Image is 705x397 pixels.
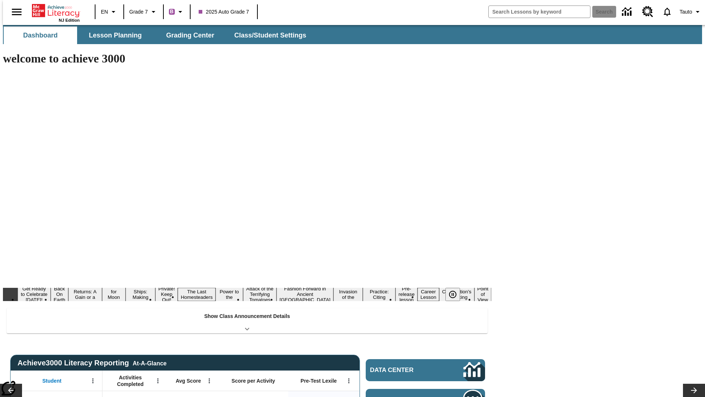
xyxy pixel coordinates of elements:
p: Show Class Announcement Details [204,312,290,320]
span: NJ Edition [59,18,80,22]
button: Boost Class color is purple. Change class color [166,5,188,18]
span: Activities Completed [106,374,155,387]
button: Slide 6 Private! Keep Out! [155,285,178,304]
button: Slide 11 The Invasion of the Free CD [333,282,363,307]
h1: welcome to achieve 3000 [3,52,491,65]
span: Tauto [680,8,692,16]
span: Avg Score [176,378,201,384]
button: Slide 7 The Last Homesteaders [178,288,216,301]
div: Home [32,3,80,22]
div: At-A-Glance [133,359,166,367]
button: Slide 15 The Constitution's Balancing Act [439,282,474,307]
button: Open Menu [152,375,163,386]
button: Grading Center [153,26,227,44]
input: search field [489,6,590,18]
button: Slide 14 Career Lesson [417,288,439,301]
button: Dashboard [4,26,77,44]
button: Profile/Settings [677,5,705,18]
button: Open Menu [343,375,354,386]
a: Home [32,3,80,18]
span: Pre-Test Lexile [301,378,337,384]
span: B [170,7,174,16]
button: Slide 3 Free Returns: A Gain or a Drain? [68,282,102,307]
a: Data Center [618,2,638,22]
a: Notifications [658,2,677,21]
button: Slide 13 Pre-release lesson [395,285,417,304]
button: Slide 4 Time for Moon Rules? [102,282,126,307]
a: Resource Center, Will open in new tab [638,2,658,22]
button: Open side menu [6,1,28,23]
div: Show Class Announcement Details [7,308,488,333]
button: Open Menu [204,375,215,386]
button: Slide 9 Attack of the Terrifying Tomatoes [243,285,276,304]
span: Achieve3000 Literacy Reporting [18,359,167,367]
span: Score per Activity [232,378,275,384]
button: Language: EN, Select a language [98,5,121,18]
a: Data Center [366,359,485,381]
span: EN [101,8,108,16]
button: Lesson Planning [79,26,152,44]
button: Lesson carousel, Next [683,384,705,397]
button: Grade: Grade 7, Select a grade [126,5,161,18]
button: Class/Student Settings [228,26,312,44]
span: Grade 7 [129,8,148,16]
button: Open Menu [87,375,98,386]
div: SubNavbar [3,25,702,44]
button: Pause [445,288,460,301]
span: Data Center [370,366,439,374]
span: 2025 Auto Grade 7 [199,8,249,16]
button: Slide 8 Solar Power to the People [216,282,243,307]
span: Student [42,378,61,384]
div: SubNavbar [3,26,313,44]
button: Slide 2 Back On Earth [51,285,68,304]
div: Pause [445,288,467,301]
button: Slide 16 Point of View [474,285,491,304]
button: Slide 10 Fashion Forward in Ancient Rome [276,285,333,304]
button: Slide 5 Cruise Ships: Making Waves [126,282,155,307]
button: Slide 1 Get Ready to Celebrate Juneteenth! [18,285,51,304]
button: Slide 12 Mixed Practice: Citing Evidence [363,282,395,307]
